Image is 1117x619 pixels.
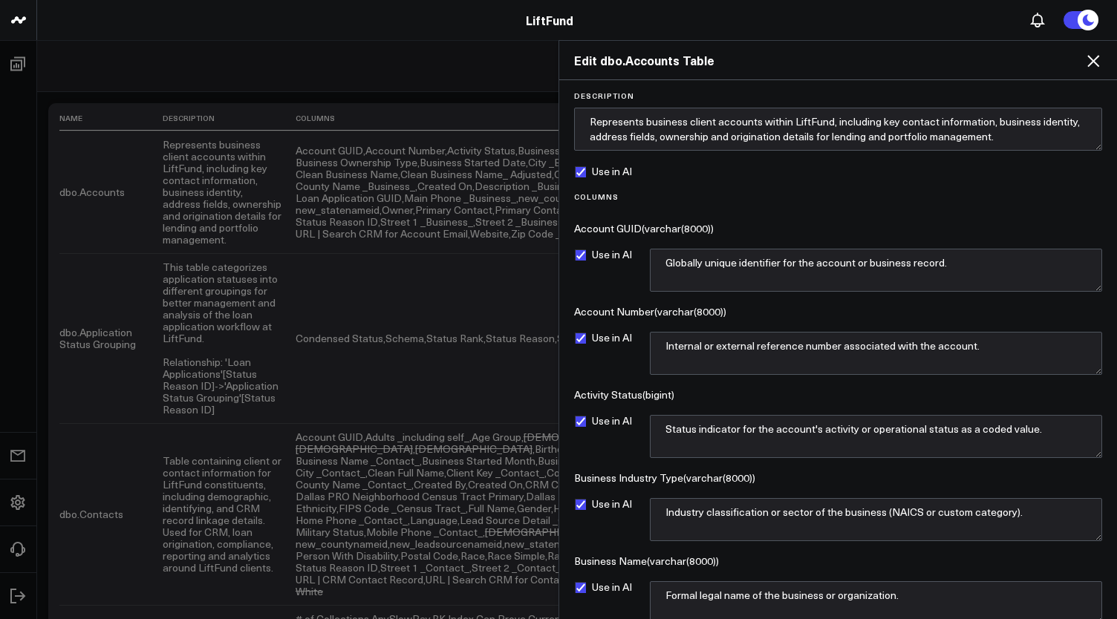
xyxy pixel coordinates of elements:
label: Description [574,91,1102,100]
label: Use in AI [574,249,632,261]
div: Business Industry Type ( varchar(8000) ) [574,473,1102,483]
label: Use in AI [574,166,632,177]
h2: Edit dbo.Accounts Table [574,52,1102,68]
textarea: Status indicator for the account's activity or operational status as a coded value. [650,415,1102,458]
div: Account GUID ( varchar(8000) ) [574,223,1102,234]
label: Use in AI [574,415,632,427]
textarea: Represents business client accounts within LiftFund, including key contact information, business ... [574,108,1102,151]
label: Use in AI [574,581,632,593]
div: Business Name ( varchar(8000) ) [574,556,1102,566]
textarea: Internal or external reference number associated with the account. [650,332,1102,375]
textarea: Industry classification or sector of the business (NAICS or custom category). [650,498,1102,541]
label: Columns [574,192,1102,201]
label: Use in AI [574,498,632,510]
label: Use in AI [574,332,632,344]
div: Activity Status ( bigint ) [574,390,1102,400]
a: LiftFund [526,12,573,28]
div: Account Number ( varchar(8000) ) [574,307,1102,317]
textarea: Globally unique identifier for the account or business record. [650,249,1102,292]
